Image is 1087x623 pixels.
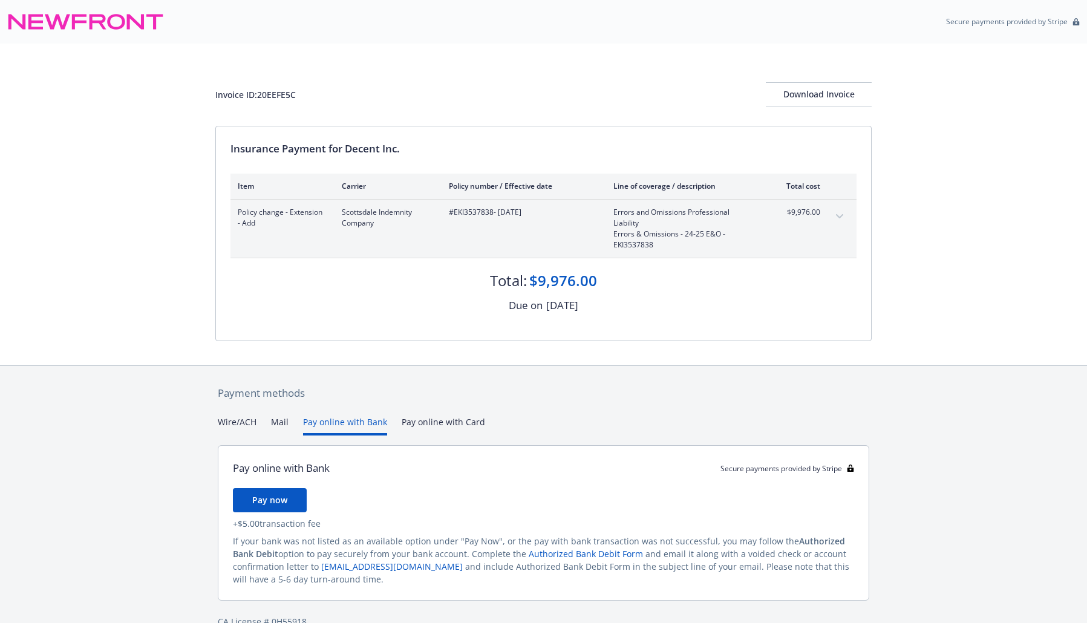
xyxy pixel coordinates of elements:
[303,416,387,435] button: Pay online with Bank
[218,416,256,435] button: Wire/ACH
[766,82,872,106] button: Download Invoice
[342,181,429,191] div: Carrier
[449,181,594,191] div: Policy number / Effective date
[613,207,756,229] span: Errors and Omissions Professional Liability
[218,385,869,401] div: Payment methods
[720,463,854,474] div: Secure payments provided by Stripe
[766,83,872,106] div: Download Invoice
[546,298,578,313] div: [DATE]
[613,207,756,250] span: Errors and Omissions Professional LiabilityErrors & Omissions - 24-25 E&O - EKI3537838
[271,416,289,435] button: Mail
[775,207,820,218] span: $9,976.00
[238,207,322,229] span: Policy change - Extension - Add
[230,141,857,157] div: Insurance Payment for Decent Inc.
[775,181,820,191] div: Total cost
[233,488,307,512] button: Pay now
[509,298,543,313] div: Due on
[613,181,756,191] div: Line of coverage / description
[233,535,845,559] span: Authorized Bank Debit
[252,494,287,506] span: Pay now
[238,181,322,191] div: Item
[830,207,849,226] button: expand content
[233,517,854,530] div: + $5.00 transaction fee
[402,416,485,435] button: Pay online with Card
[490,270,527,291] div: Total:
[233,535,854,585] div: If your bank was not listed as an available option under "Pay Now", or the pay with bank transact...
[230,200,857,258] div: Policy change - Extension - AddScottsdale Indemnity Company#EKI3537838- [DATE]Errors and Omission...
[233,460,330,476] div: Pay online with Bank
[613,229,756,250] span: Errors & Omissions - 24-25 E&O - EKI3537838
[321,561,463,572] a: [EMAIL_ADDRESS][DOMAIN_NAME]
[529,548,643,559] a: Authorized Bank Debit Form
[529,270,597,291] div: $9,976.00
[215,88,296,101] div: Invoice ID: 20EEFE5C
[449,207,594,218] span: #EKI3537838 - [DATE]
[342,207,429,229] span: Scottsdale Indemnity Company
[946,16,1068,27] p: Secure payments provided by Stripe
